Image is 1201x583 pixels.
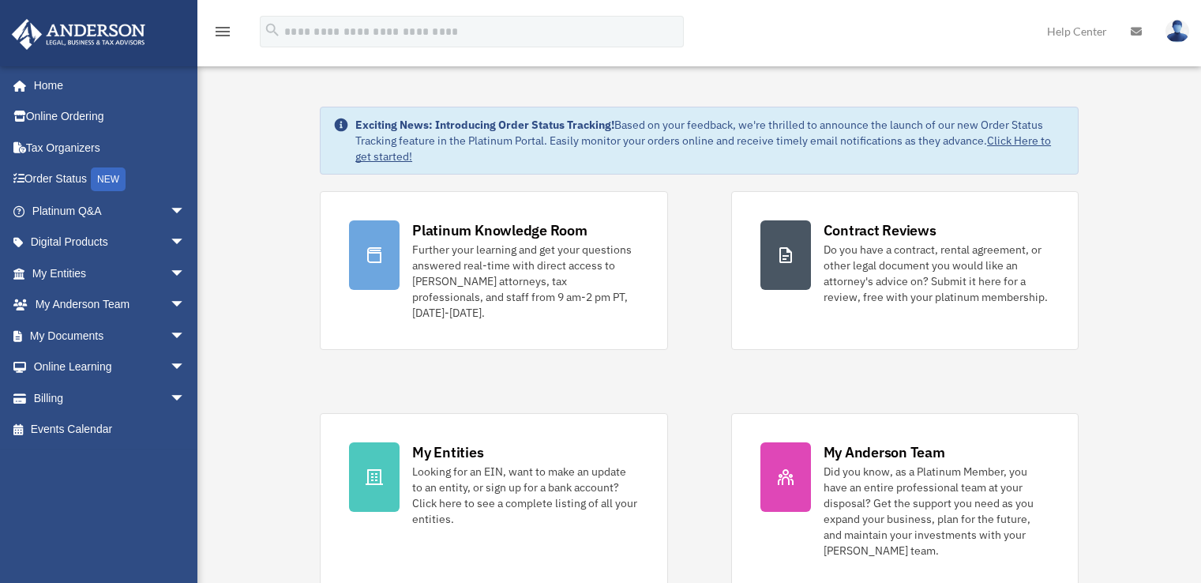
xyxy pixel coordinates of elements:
[11,132,209,164] a: Tax Organizers
[11,195,209,227] a: Platinum Q&Aarrow_drop_down
[11,320,209,352] a: My Documentsarrow_drop_down
[731,191,1079,350] a: Contract Reviews Do you have a contract, rental agreement, or other legal document you would like...
[412,442,483,462] div: My Entities
[170,352,201,384] span: arrow_drop_down
[1165,20,1189,43] img: User Pic
[11,227,209,258] a: Digital Productsarrow_drop_down
[11,70,201,101] a: Home
[7,19,150,50] img: Anderson Advisors Platinum Portal
[170,289,201,322] span: arrow_drop_down
[11,382,209,414] a: Billingarrow_drop_down
[264,21,281,39] i: search
[11,289,209,321] a: My Anderson Teamarrow_drop_down
[355,117,1065,164] div: Based on your feedback, we're thrilled to announce the launch of our new Order Status Tracking fe...
[412,220,587,240] div: Platinum Knowledge Room
[170,195,201,228] span: arrow_drop_down
[11,414,209,446] a: Events Calendar
[412,242,638,321] div: Further your learning and get your questions answered real-time with direct access to [PERSON_NAM...
[824,242,1049,305] div: Do you have a contract, rental agreement, or other legal document you would like an attorney's ad...
[170,258,201,290] span: arrow_drop_down
[170,320,201,352] span: arrow_drop_down
[213,22,232,41] i: menu
[11,101,209,133] a: Online Ordering
[170,382,201,415] span: arrow_drop_down
[824,442,945,462] div: My Anderson Team
[170,227,201,259] span: arrow_drop_down
[213,28,232,41] a: menu
[91,167,126,191] div: NEW
[11,352,209,383] a: Online Learningarrow_drop_down
[824,220,936,240] div: Contract Reviews
[355,134,1051,164] a: Click Here to get started!
[11,258,209,289] a: My Entitiesarrow_drop_down
[11,164,209,196] a: Order StatusNEW
[824,464,1049,559] div: Did you know, as a Platinum Member, you have an entire professional team at your disposal? Get th...
[412,464,638,527] div: Looking for an EIN, want to make an update to an entity, or sign up for a bank account? Click her...
[355,118,614,132] strong: Exciting News: Introducing Order Status Tracking!
[320,191,667,350] a: Platinum Knowledge Room Further your learning and get your questions answered real-time with dire...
